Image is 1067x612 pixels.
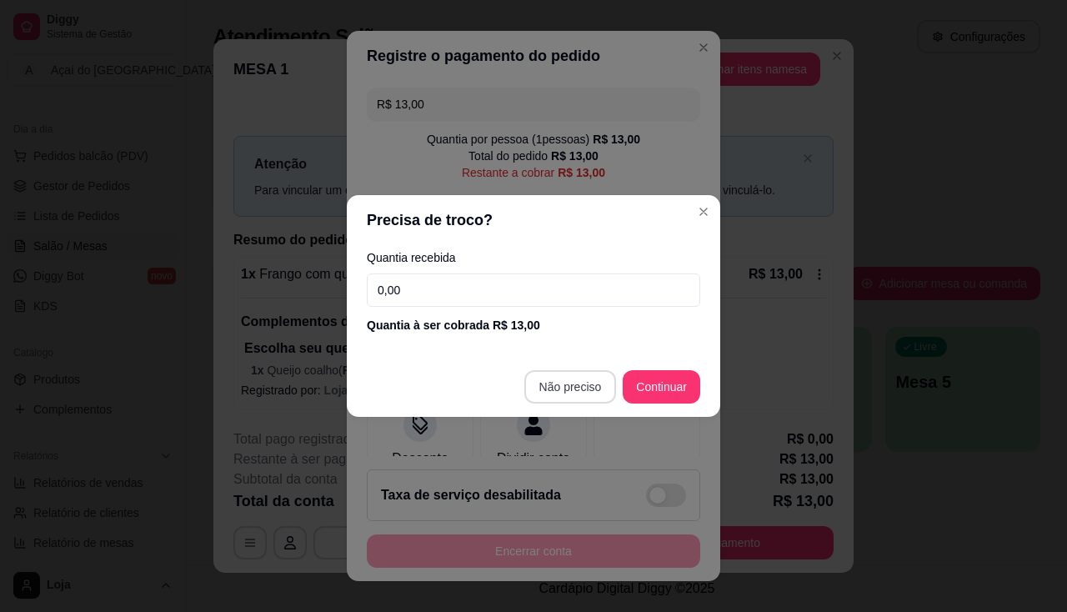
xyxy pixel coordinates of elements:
div: Quantia à ser cobrada R$ 13,00 [367,317,700,334]
button: Close [690,198,717,225]
button: Não preciso [524,370,617,404]
label: Quantia recebida [367,252,700,263]
header: Precisa de troco? [347,195,720,245]
button: Continuar [623,370,700,404]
